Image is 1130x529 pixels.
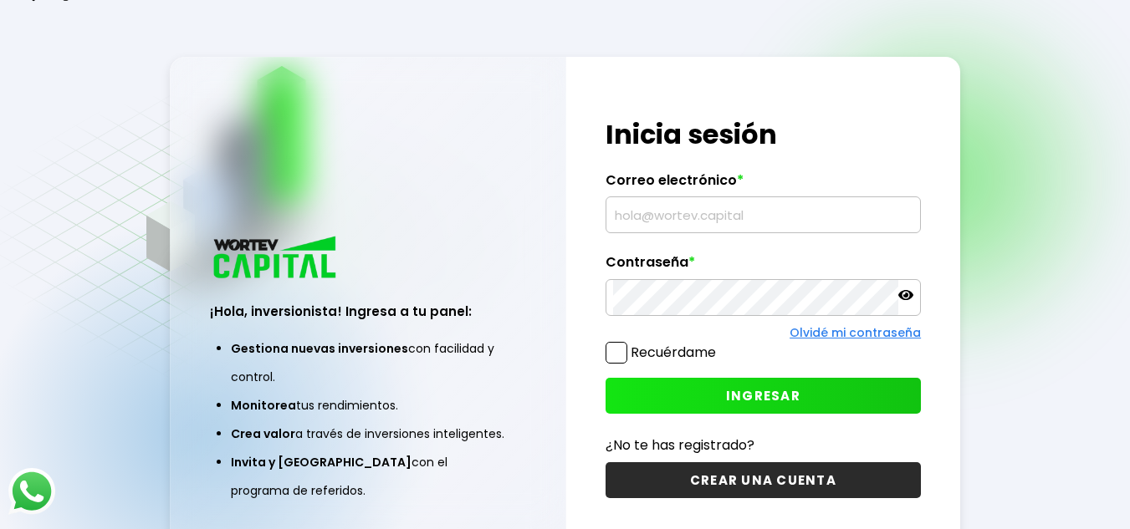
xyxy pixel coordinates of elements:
span: INGRESAR [726,387,800,404]
button: CREAR UNA CUENTA [606,462,921,498]
img: logos_whatsapp-icon.242b2217.svg [8,468,55,515]
h1: Inicia sesión [606,114,921,155]
li: con el programa de referidos. [231,448,505,505]
label: Recuérdame [631,343,716,362]
a: Olvidé mi contraseña [790,324,921,341]
span: Gestiona nuevas inversiones [231,340,408,357]
a: ¿No te has registrado?CREAR UNA CUENTA [606,435,921,498]
button: INGRESAR [606,378,921,414]
label: Correo electrónico [606,172,921,197]
span: Monitorea [231,397,296,414]
li: con facilidad y control. [231,334,505,391]
li: a través de inversiones inteligentes. [231,420,505,448]
p: ¿No te has registrado? [606,435,921,455]
label: Contraseña [606,254,921,279]
img: logo_wortev_capital [210,234,342,283]
input: hola@wortev.capital [613,197,913,232]
span: Crea valor [231,425,295,442]
li: tus rendimientos. [231,391,505,420]
span: Invita y [GEOGRAPHIC_DATA] [231,454,412,471]
h3: ¡Hola, inversionista! Ingresa a tu panel: [210,302,526,321]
